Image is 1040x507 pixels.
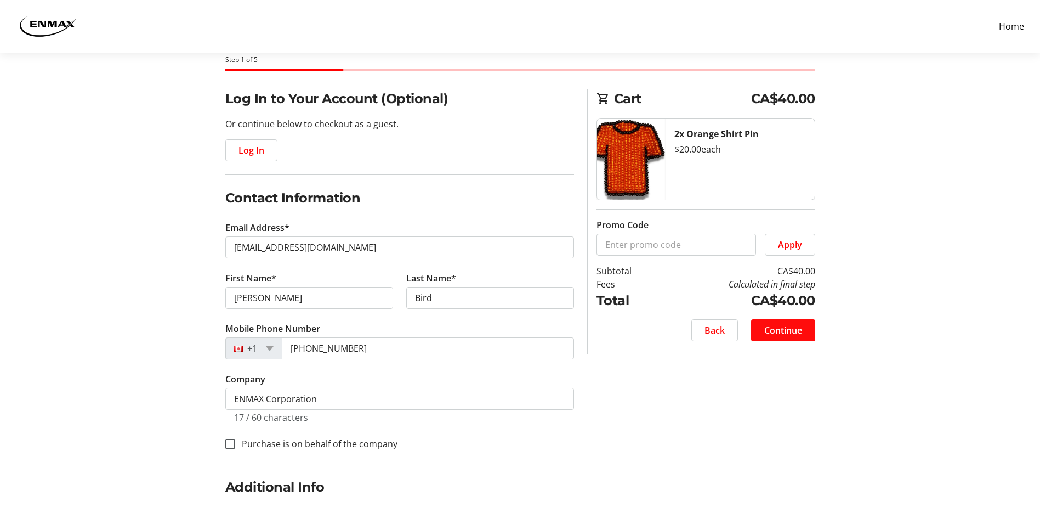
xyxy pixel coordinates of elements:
td: Calculated in final step [660,278,815,291]
label: Mobile Phone Number [225,322,320,335]
button: Back [691,319,738,341]
button: Apply [765,234,815,256]
div: $20.00 each [674,143,806,156]
span: Cart [614,89,751,109]
label: Company [225,373,265,386]
div: Step 1 of 5 [225,55,815,65]
span: Back [704,324,725,337]
tr-character-limit: 17 / 60 characters [234,412,308,424]
input: (506) 234-5678 [282,337,574,359]
p: Or continue below to checkout as a guest. [225,117,574,131]
span: Apply [778,238,802,251]
img: ENMAX 's Logo [9,4,87,48]
label: First Name* [225,272,276,285]
input: Enter promo code [596,234,756,256]
label: Last Name* [406,272,456,285]
h2: Additional Info [225,477,574,497]
label: Promo Code [596,218,649,232]
td: Total [596,291,660,311]
span: CA$40.00 [751,89,815,109]
img: Orange Shirt Pin [597,119,666,200]
label: Email Address* [225,221,289,234]
h2: Log In to Your Account (Optional) [225,89,574,109]
button: Log In [225,139,277,161]
td: Fees [596,278,660,291]
span: Log In [238,144,264,157]
button: Continue [751,319,815,341]
h2: Contact Information [225,188,574,208]
span: Continue [764,324,802,337]
strong: 2x Orange Shirt Pin [674,128,759,140]
a: Home [992,16,1031,37]
td: Subtotal [596,264,660,278]
label: Purchase is on behalf of the company [235,437,397,450]
td: CA$40.00 [660,264,815,278]
td: CA$40.00 [660,291,815,311]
